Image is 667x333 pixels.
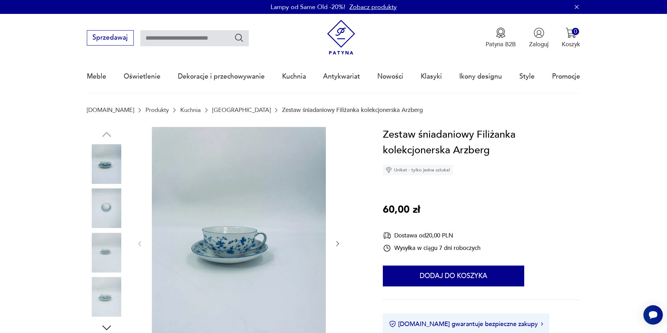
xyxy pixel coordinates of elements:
img: Zdjęcie produktu Zestaw śniadaniowy Filiżanka kolekcjonerska Arzberg [87,233,126,273]
button: 0Koszyk [562,27,580,48]
a: Produkty [146,107,169,113]
a: Kuchnia [282,60,306,92]
a: Ikona medaluPatyna B2B [486,27,516,48]
p: Koszyk [562,40,580,48]
img: Ikona diamentu [386,167,392,173]
a: Promocje [552,60,580,92]
a: Ikony designu [459,60,502,92]
a: Kuchnia [180,107,201,113]
img: Ikona koszyka [566,27,576,38]
a: Sprzedawaj [87,35,134,41]
div: Wysyłka w ciągu 7 dni roboczych [383,244,480,252]
p: Lampy od Same Old -20%! [271,3,345,11]
a: Dekoracje i przechowywanie [178,60,265,92]
a: [DOMAIN_NAME] [87,107,134,113]
img: Zdjęcie produktu Zestaw śniadaniowy Filiżanka kolekcjonerska Arzberg [87,188,126,228]
p: 60,00 zł [383,202,420,218]
a: Klasyki [421,60,442,92]
img: Ikona strzałki w prawo [541,322,543,326]
img: Ikona medalu [495,27,506,38]
a: Meble [87,60,106,92]
div: 0 [572,28,579,35]
button: Szukaj [234,33,244,43]
a: Style [519,60,535,92]
a: Antykwariat [323,60,360,92]
img: Ikonka użytkownika [534,27,544,38]
button: Patyna B2B [486,27,516,48]
a: Oświetlenie [124,60,160,92]
img: Ikona dostawy [383,231,391,240]
img: Ikona certyfikatu [389,320,396,327]
div: Unikat - tylko jedna sztuka! [383,165,453,175]
a: Nowości [377,60,403,92]
p: Patyna B2B [486,40,516,48]
p: Zestaw śniadaniowy Filiżanka kolekcjonerska Arzberg [282,107,423,113]
h1: Zestaw śniadaniowy Filiżanka kolekcjonerska Arzberg [383,127,580,159]
a: Zobacz produkty [349,3,397,11]
button: [DOMAIN_NAME] gwarantuje bezpieczne zakupy [389,320,543,328]
button: Sprzedawaj [87,30,134,46]
img: Zdjęcie produktu Zestaw śniadaniowy Filiżanka kolekcjonerska Arzberg [87,144,126,184]
img: Zdjęcie produktu Zestaw śniadaniowy Filiżanka kolekcjonerska Arzberg [87,277,126,317]
a: [GEOGRAPHIC_DATA] [212,107,271,113]
img: Patyna - sklep z meblami i dekoracjami vintage [324,20,359,55]
button: Dodaj do koszyka [383,266,524,286]
p: Zaloguj [529,40,549,48]
div: Dostawa od 20,00 PLN [383,231,480,240]
button: Zaloguj [529,27,549,48]
iframe: Smartsupp widget button [643,305,663,325]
